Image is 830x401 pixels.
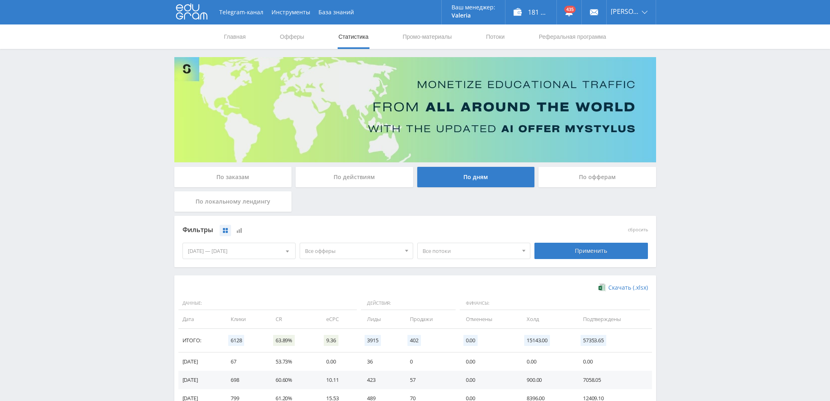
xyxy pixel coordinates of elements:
[178,310,223,328] td: Дата
[518,371,575,389] td: 900.00
[183,243,296,259] div: [DATE] — [DATE]
[279,24,305,49] a: Офферы
[223,310,267,328] td: Клики
[463,335,478,346] span: 0.00
[518,352,575,371] td: 0.00
[458,371,518,389] td: 0.00
[178,297,357,310] span: Данные:
[538,24,607,49] a: Реферальная программа
[417,167,535,187] div: По дням
[402,24,452,49] a: Промо-материалы
[575,371,652,389] td: 7058.05
[452,4,495,11] p: Ваш менеджер:
[628,227,648,233] button: сбросить
[534,243,648,259] div: Применить
[174,167,292,187] div: По заказам
[575,352,652,371] td: 0.00
[174,191,292,212] div: По локальному лендингу
[178,371,223,389] td: [DATE]
[182,224,531,236] div: Фильтры
[267,371,318,389] td: 60.60%
[359,352,402,371] td: 36
[538,167,656,187] div: По офферам
[402,352,458,371] td: 0
[365,335,381,346] span: 3915
[174,57,656,162] img: Banner
[338,24,369,49] a: Статистика
[611,8,639,15] span: [PERSON_NAME]
[458,352,518,371] td: 0.00
[223,24,247,49] a: Главная
[324,335,338,346] span: 9.36
[267,310,318,328] td: CR
[524,335,550,346] span: 15143.00
[575,310,652,328] td: Подтверждены
[608,284,648,291] span: Скачать (.xlsx)
[267,352,318,371] td: 53.73%
[273,335,295,346] span: 63.89%
[599,283,605,291] img: xlsx
[407,335,421,346] span: 402
[402,310,458,328] td: Продажи
[599,284,648,292] a: Скачать (.xlsx)
[318,371,359,389] td: 10.11
[460,297,650,310] span: Финансы:
[518,310,575,328] td: Холд
[223,371,267,389] td: 698
[402,371,458,389] td: 57
[452,12,495,19] p: Valeria
[228,335,244,346] span: 6128
[359,310,402,328] td: Лиды
[223,352,267,371] td: 67
[178,352,223,371] td: [DATE]
[485,24,505,49] a: Потоки
[296,167,413,187] div: По действиям
[318,352,359,371] td: 0.00
[359,371,402,389] td: 423
[318,310,359,328] td: eCPC
[458,310,518,328] td: Отменены
[423,243,518,259] span: Все потоки
[581,335,606,346] span: 57353.65
[178,329,223,352] td: Итого:
[361,297,455,310] span: Действия:
[305,243,401,259] span: Все офферы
